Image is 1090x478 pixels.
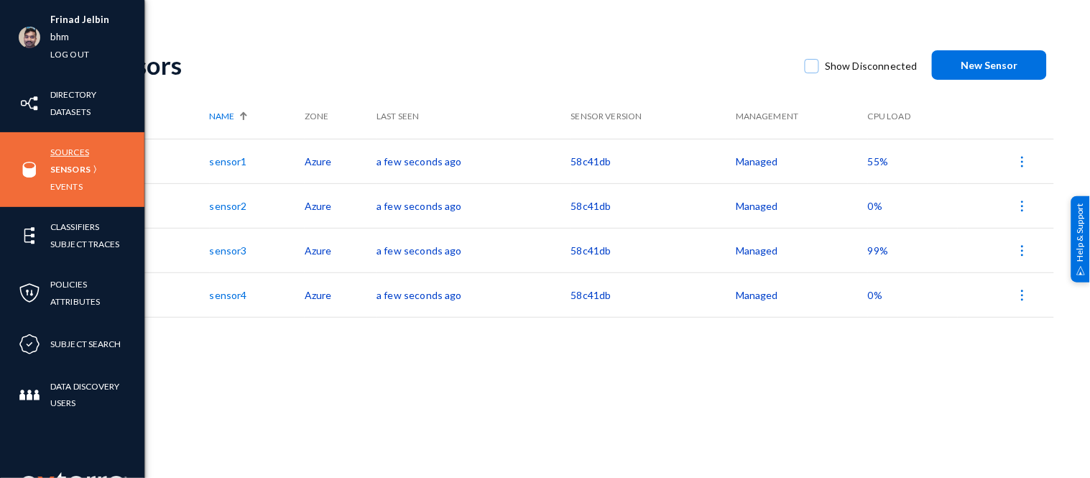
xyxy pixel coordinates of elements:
[19,225,40,247] img: icon-elements.svg
[868,289,882,301] span: 0%
[50,29,69,45] a: bhm
[19,282,40,304] img: icon-policies.svg
[305,139,377,183] td: Azure
[50,86,96,103] a: Directory
[50,12,110,29] li: Frinad Jelbin
[50,378,144,411] a: Data Discovery Users
[1015,244,1030,258] img: icon-more.svg
[305,94,377,139] th: Zone
[868,155,888,167] span: 55%
[19,27,40,48] img: ACg8ocK1ZkZ6gbMmCU1AeqPIsBvrTWeY1xNXvgxNjkUXxjcqAiPEIvU=s96-c
[377,139,571,183] td: a few seconds ago
[571,94,736,139] th: Sensor Version
[210,155,247,167] a: sensor1
[210,110,235,123] span: Name
[50,219,99,235] a: Classifiers
[19,159,40,180] img: icon-sources.svg
[1015,199,1030,213] img: icon-more.svg
[377,272,571,317] td: a few seconds ago
[50,178,83,195] a: Events
[736,139,868,183] td: Managed
[210,200,247,212] a: sensor2
[305,183,377,228] td: Azure
[377,183,571,228] td: a few seconds ago
[50,104,91,120] a: Datasets
[95,94,210,139] th: Status
[95,50,790,80] div: Sensors
[571,272,736,317] td: 58c41db
[50,144,89,160] a: Sources
[825,55,918,77] span: Show Disconnected
[377,228,571,272] td: a few seconds ago
[1015,288,1030,303] img: icon-more.svg
[961,59,1018,71] span: New Sensor
[736,183,868,228] td: Managed
[210,244,247,257] a: sensor3
[305,272,377,317] td: Azure
[19,334,40,355] img: icon-compliance.svg
[868,200,882,212] span: 0%
[736,228,868,272] td: Managed
[868,94,958,139] th: CPU Load
[19,385,40,406] img: icon-members.svg
[19,93,40,114] img: icon-inventory.svg
[50,161,91,178] a: Sensors
[305,228,377,272] td: Azure
[50,46,89,63] a: Log out
[1071,196,1090,282] div: Help & Support
[50,293,100,310] a: Attributes
[50,276,87,293] a: Policies
[50,336,121,352] a: Subject Search
[1076,266,1086,275] img: help_support.svg
[571,183,736,228] td: 58c41db
[736,272,868,317] td: Managed
[210,110,297,123] div: Name
[377,94,571,139] th: Last Seen
[1015,155,1030,169] img: icon-more.svg
[571,228,736,272] td: 58c41db
[210,289,247,301] a: sensor4
[571,139,736,183] td: 58c41db
[50,236,120,252] a: Subject Traces
[736,94,868,139] th: Management
[868,244,888,257] span: 99%
[932,50,1047,80] button: New Sensor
